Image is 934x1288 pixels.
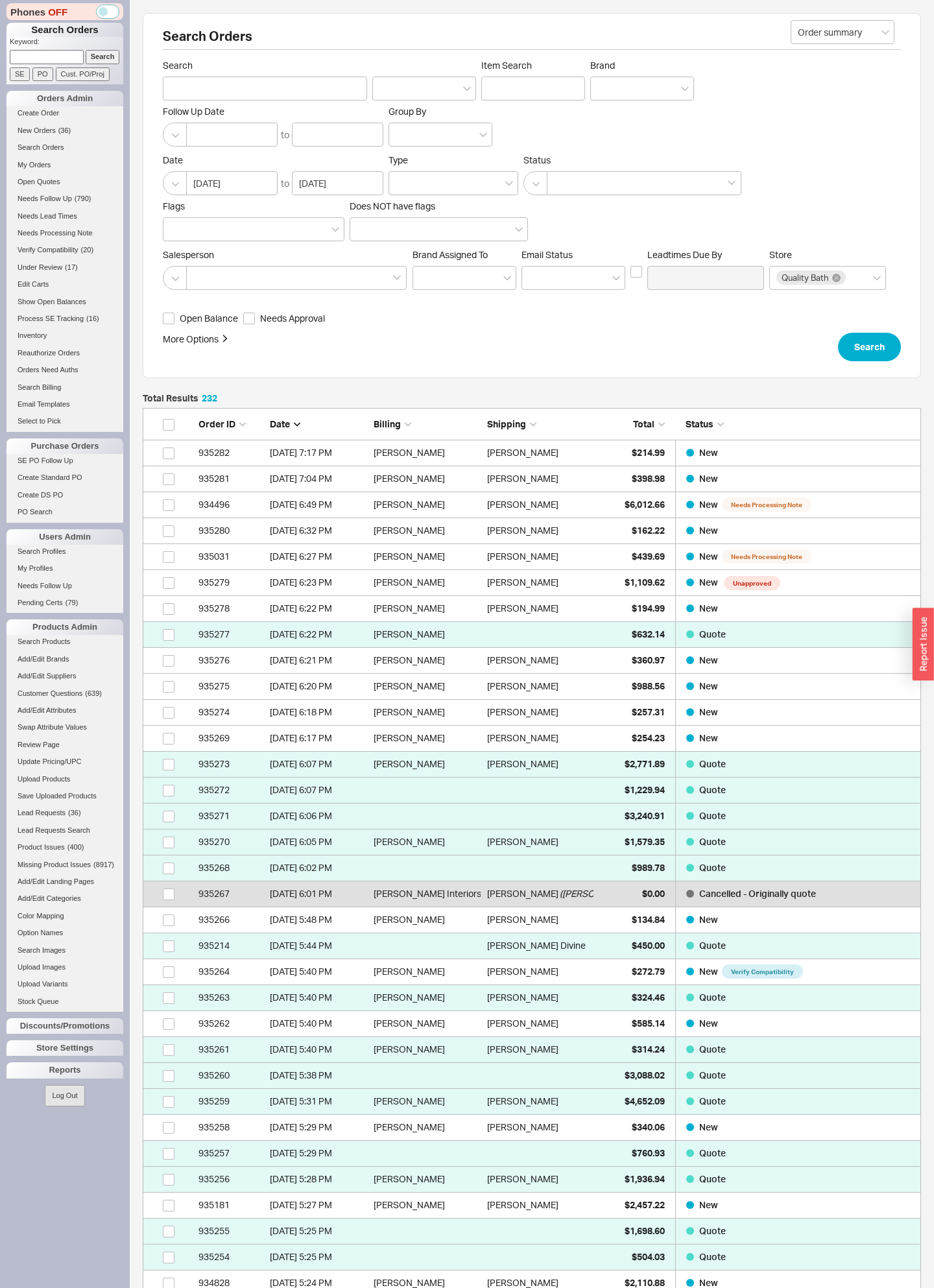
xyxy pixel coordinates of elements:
a: 935274[DATE] 6:18 PM[PERSON_NAME][PERSON_NAME]$257.31New [143,700,921,726]
span: $162.22 [632,525,665,536]
span: Customer Questions [18,689,82,697]
a: Search Profiles [6,545,123,558]
span: ( 400 ) [67,843,84,851]
span: New [699,732,718,743]
a: 935270[DATE] 6:05 PM[PERSON_NAME][PERSON_NAME]$1,579.35Quote [143,829,921,855]
span: $3,088.02 [625,1069,665,1080]
span: $439.69 [632,551,665,562]
div: [PERSON_NAME] [487,984,558,1010]
span: New [699,551,718,562]
div: Phones [6,3,123,20]
a: Upload Products [6,772,123,786]
a: Add/Edit Categories [6,892,123,905]
input: Brand [597,81,606,96]
a: Reauthorize Orders [6,346,123,360]
span: Quote [699,628,726,639]
span: 232 [202,392,217,403]
a: Color Mapping [6,909,123,923]
span: New [699,447,718,458]
a: Review Page [6,738,123,752]
div: 935279 [198,569,263,595]
div: 935282 [198,440,263,466]
span: Shipping [487,418,526,429]
a: 935280[DATE] 6:32 PM[PERSON_NAME][PERSON_NAME]$162.22New [143,518,921,544]
div: 935268 [198,855,263,881]
div: 8/20/25 5:44 PM [270,933,367,959]
div: 8/20/25 5:40 PM [270,1010,367,1036]
input: Flags [170,222,179,237]
a: Email Templates [6,398,123,411]
div: [PERSON_NAME] [374,1114,481,1140]
span: New [699,525,718,536]
div: 8/20/25 6:32 PM [270,518,367,543]
button: Search [838,333,901,361]
div: [PERSON_NAME] [374,959,481,984]
a: Customer Questions(639) [6,687,123,700]
div: [PERSON_NAME] Interiors [374,881,481,907]
div: [PERSON_NAME] [487,569,558,595]
div: [PERSON_NAME] [374,829,481,855]
span: Order ID [198,418,235,429]
a: 935268[DATE] 6:02 PM$989.78Quote [143,855,921,881]
span: Quote [699,1044,726,1055]
span: Billing [374,418,401,429]
div: 8/20/25 6:21 PM [270,647,367,673]
span: $324.46 [632,992,665,1003]
span: $360.97 [632,654,665,665]
span: ( 20 ) [81,246,94,254]
a: 935275[DATE] 6:20 PM[PERSON_NAME][PERSON_NAME]$988.56New [143,674,921,700]
div: [PERSON_NAME] [487,881,558,907]
span: Unapproved [724,576,780,590]
div: 935266 [198,907,263,933]
span: $1,229.94 [625,784,665,795]
div: [PERSON_NAME] [487,829,558,855]
span: Quote [699,992,726,1003]
a: 935264[DATE] 5:40 PM[PERSON_NAME][PERSON_NAME]$272.79New Verify Compatibility [143,959,921,985]
div: 8/20/25 6:01 PM [270,881,367,907]
span: Pending Certs [18,599,63,606]
svg: open menu [503,276,511,281]
div: 8/20/25 6:27 PM [270,543,367,569]
div: 8/20/25 7:04 PM [270,466,367,492]
div: [PERSON_NAME] [487,699,558,725]
div: 935275 [198,673,263,699]
span: ( 36 ) [68,809,81,817]
div: [PERSON_NAME] [374,543,481,569]
div: 8/20/25 7:17 PM [270,440,367,466]
span: Needs Follow Up [18,582,72,590]
span: $194.99 [632,602,665,614]
div: 935272 [198,777,263,803]
div: 935267 [198,881,263,907]
span: $6,012.66 [625,499,665,510]
a: Under Review(17) [6,261,123,274]
span: Process SE Tracking [18,315,84,322]
a: 935262[DATE] 5:40 PM[PERSON_NAME][PERSON_NAME]$585.14New [143,1011,921,1037]
span: New [699,602,718,614]
div: [PERSON_NAME] [374,647,481,673]
a: Stock Queue [6,995,123,1008]
a: Select to Pick [6,414,123,428]
a: Inventory [6,329,123,342]
span: Quote [699,1147,726,1158]
span: ( 36 ) [58,126,71,134]
span: New [699,654,718,665]
div: Billing [374,418,481,431]
div: 8/20/25 6:22 PM [270,621,367,647]
span: Quote [699,1069,726,1080]
div: 935281 [198,466,263,492]
span: $1,579.35 [625,836,665,847]
span: Verify Compatibility [18,246,78,254]
a: Create Order [6,106,123,120]
div: 8/20/25 6:18 PM [270,699,367,725]
div: 8/20/25 6:17 PM [270,725,367,751]
a: Update Pricing/UPC [6,755,123,769]
div: [PERSON_NAME] [487,492,558,518]
a: Upload Images [6,960,123,974]
a: 935271[DATE] 6:06 PM$3,240.91Quote [143,804,921,829]
div: [PERSON_NAME] [374,984,481,1010]
a: 935214[DATE] 5:44 PM[PERSON_NAME] Divine$450.00Quote [143,933,921,959]
button: Log Out [45,1085,84,1106]
div: [PERSON_NAME] [487,907,558,933]
span: $2,771.89 [625,758,665,769]
div: 935261 [198,1036,263,1062]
